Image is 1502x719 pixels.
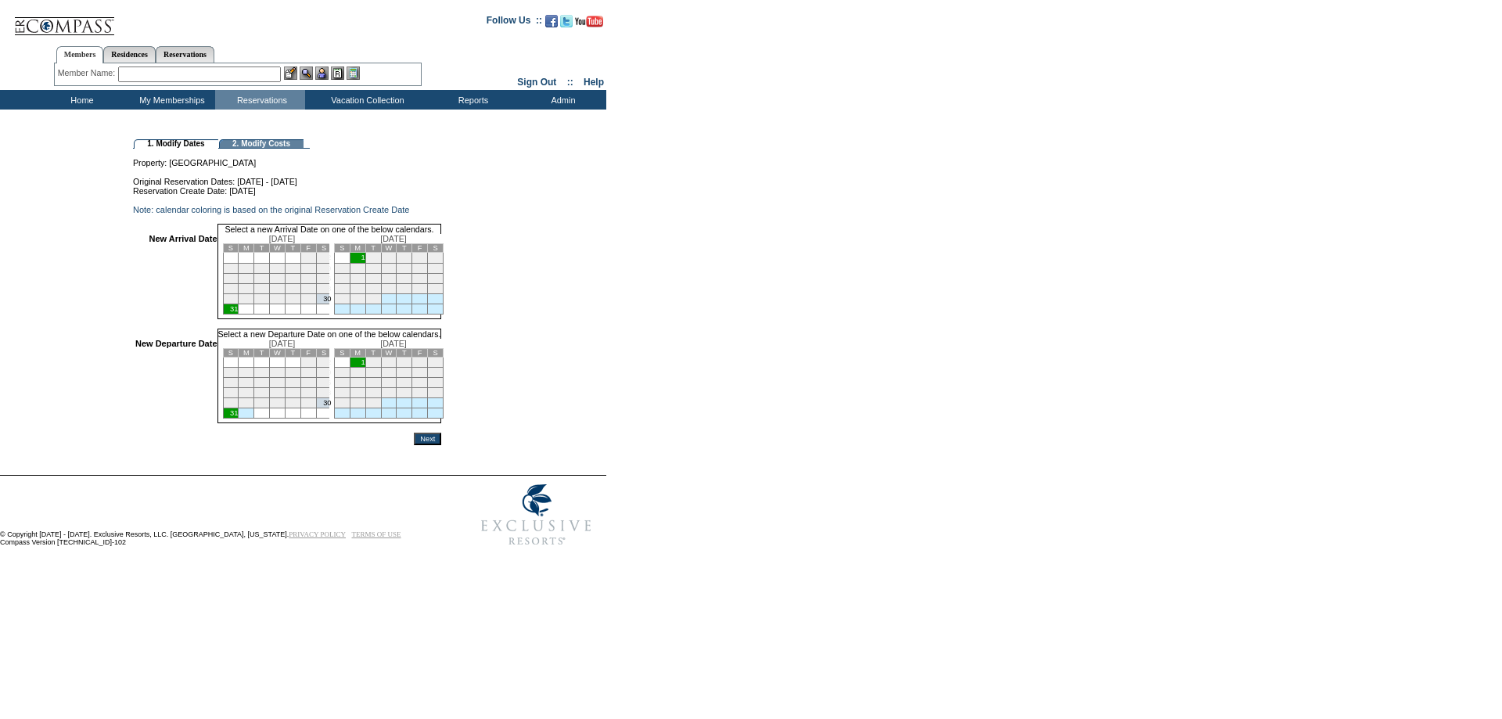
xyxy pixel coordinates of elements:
[239,388,254,398] td: 18
[223,293,239,304] td: 24
[223,398,239,408] td: 24
[575,20,603,29] a: Subscribe to our YouTube Channel
[217,329,442,339] td: Select a new Departure Date on one of the below calendars.
[426,90,516,110] td: Reports
[334,253,350,263] td: Today
[350,263,365,273] td: 8
[412,388,428,398] td: 26
[103,46,156,63] a: Residences
[285,263,300,273] td: 7
[560,15,573,27] img: Follow us on Twitter
[223,244,239,253] td: S
[412,358,428,368] td: 5
[254,263,270,273] td: 5
[350,244,365,253] td: M
[270,348,286,357] td: W
[428,273,444,283] td: 20
[254,388,270,398] td: 19
[412,378,428,388] td: 19
[270,378,286,388] td: 13
[316,388,332,398] td: 23
[269,339,296,348] span: [DATE]
[285,398,300,408] td: 28
[516,90,606,110] td: Admin
[397,273,412,283] td: 18
[352,530,401,538] a: TERMS OF USE
[215,90,305,110] td: Reservations
[397,244,412,253] td: T
[13,4,115,36] img: Compass Home
[428,388,444,398] td: 27
[134,139,218,149] td: 1. Modify Dates
[285,244,300,253] td: T
[334,263,350,273] td: 7
[300,67,313,80] img: View
[331,67,344,80] img: Reservations
[254,273,270,283] td: 12
[285,368,300,378] td: 7
[350,273,365,283] td: 15
[270,398,286,408] td: 27
[428,283,444,293] td: 27
[270,368,286,378] td: 6
[414,433,441,445] input: Next
[365,358,381,368] td: 2
[397,253,412,263] td: 4
[350,253,365,263] td: 1
[567,77,573,88] span: ::
[58,67,118,80] div: Member Name:
[270,244,286,253] td: W
[316,368,332,378] td: 9
[270,388,286,398] td: 20
[300,244,316,253] td: F
[381,244,397,253] td: W
[380,339,407,348] span: [DATE]
[254,368,270,378] td: 5
[156,46,214,63] a: Reservations
[365,244,381,253] td: T
[254,378,270,388] td: 12
[412,244,428,253] td: F
[316,378,332,388] td: 16
[217,224,442,234] td: Select a new Arrival Date on one of the below calendars.
[428,253,444,263] td: 6
[397,283,412,293] td: 25
[412,348,428,357] td: F
[254,293,270,304] td: 26
[285,283,300,293] td: 21
[334,358,350,368] td: Today
[381,263,397,273] td: 10
[135,234,217,319] td: New Arrival Date
[219,139,304,149] td: 2. Modify Costs
[269,234,296,243] span: [DATE]
[239,273,254,283] td: 11
[365,348,381,357] td: T
[305,90,426,110] td: Vacation Collection
[270,263,286,273] td: 6
[133,205,441,214] td: Note: calendar coloring is based on the original Reservation Create Date
[412,368,428,378] td: 12
[397,388,412,398] td: 25
[289,530,346,538] a: PRIVACY POLICY
[412,273,428,283] td: 19
[300,273,316,283] td: 15
[428,368,444,378] td: 13
[428,348,444,357] td: S
[254,398,270,408] td: 26
[316,398,332,408] td: 30
[239,283,254,293] td: 18
[285,388,300,398] td: 21
[133,167,441,186] td: Original Reservation Dates: [DATE] - [DATE]
[347,67,360,80] img: b_calculator.gif
[350,368,365,378] td: 8
[316,273,332,283] td: 16
[334,388,350,398] td: 21
[239,398,254,408] td: 25
[428,378,444,388] td: 20
[254,244,270,253] td: T
[239,293,254,304] td: 25
[300,388,316,398] td: 22
[397,368,412,378] td: 11
[223,368,239,378] td: 3
[381,253,397,263] td: 3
